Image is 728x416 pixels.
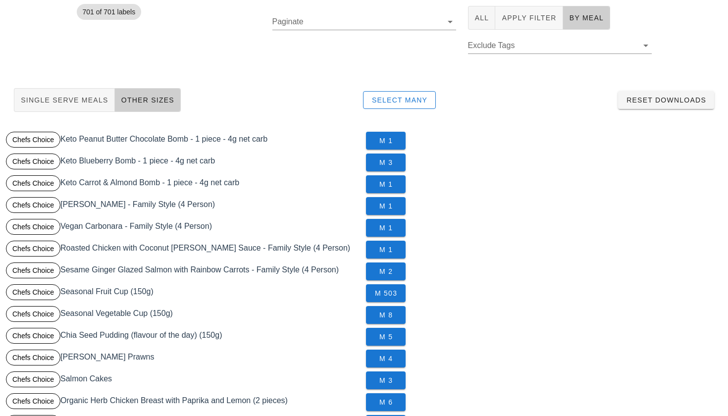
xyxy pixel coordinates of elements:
div: Seasonal Fruit Cup (150g) [4,282,364,304]
div: Keto Carrot & Almond Bomb - 1 piece - 4g net carb [4,173,364,195]
span: M 503 [374,289,398,297]
div: [PERSON_NAME] - Family Style (4 Person) [4,195,364,217]
div: Roasted Chicken with Coconut [PERSON_NAME] Sauce - Family Style (4 Person) [4,239,364,260]
button: M 1 [366,197,406,215]
span: Single Serve Meals [20,96,108,104]
div: Keto Blueberry Bomb - 1 piece - 4g net carb [4,152,364,173]
span: Chefs Choice [12,132,54,147]
button: All [468,6,496,30]
span: Other Sizes [121,96,174,104]
span: Apply Filter [501,14,556,22]
span: Select Many [371,96,428,104]
span: M 6 [374,398,398,406]
button: M 1 [366,219,406,237]
span: All [474,14,489,22]
span: Chefs Choice [12,394,54,409]
div: Salmon Cakes [4,369,364,391]
button: M 3 [366,154,406,171]
button: M 1 [366,132,406,150]
button: Single Serve Meals [14,88,115,112]
span: Chefs Choice [12,154,54,169]
span: Chefs Choice [12,263,54,278]
button: M 8 [366,306,406,324]
span: M 1 [374,180,398,188]
span: Chefs Choice [12,307,54,321]
button: By Meal [563,6,610,30]
button: Other Sizes [115,88,181,112]
div: Vegan Carbonara - Family Style (4 Person) [4,217,364,239]
div: Sesame Ginger Glazed Salmon with Rainbow Carrots - Family Style (4 Person) [4,260,364,282]
span: Chefs Choice [12,219,54,234]
span: Chefs Choice [12,176,54,191]
span: Chefs Choice [12,198,54,212]
span: M 5 [374,333,398,341]
div: Paginate [272,14,456,30]
button: M 6 [366,393,406,411]
span: Chefs Choice [12,328,54,343]
button: M 1 [366,241,406,259]
span: Chefs Choice [12,285,54,300]
span: M 1 [374,137,398,145]
button: M 1 [366,175,406,193]
button: M 4 [366,350,406,367]
span: Chefs Choice [12,350,54,365]
span: M 8 [374,311,398,319]
span: 701 of 701 labels [83,4,136,20]
button: M 5 [366,328,406,346]
span: M 4 [374,355,398,363]
div: Exclude Tags [468,38,652,53]
span: M 3 [374,158,398,166]
div: Seasonal Vegetable Cup (150g) [4,304,364,326]
div: [PERSON_NAME] Prawns [4,348,364,369]
button: M 3 [366,371,406,389]
button: Apply Filter [495,6,563,30]
span: M 3 [374,376,398,384]
button: M 2 [366,262,406,280]
span: M 1 [374,246,398,254]
div: Organic Herb Chicken Breast with Paprika and Lemon (2 pieces) [4,391,364,413]
span: M 2 [374,267,398,275]
span: M 1 [374,224,398,232]
span: Chefs Choice [12,372,54,387]
span: Reset Downloads [626,96,706,104]
button: Reset Downloads [618,91,714,109]
span: M 1 [374,202,398,210]
span: By Meal [569,14,604,22]
span: Chefs Choice [12,241,54,256]
div: Chia Seed Pudding (flavour of the day) (150g) [4,326,364,348]
button: M 503 [366,284,406,302]
div: Keto Peanut Butter Chocolate Bomb - 1 piece - 4g net carb [4,130,364,152]
button: Select Many [363,91,436,109]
